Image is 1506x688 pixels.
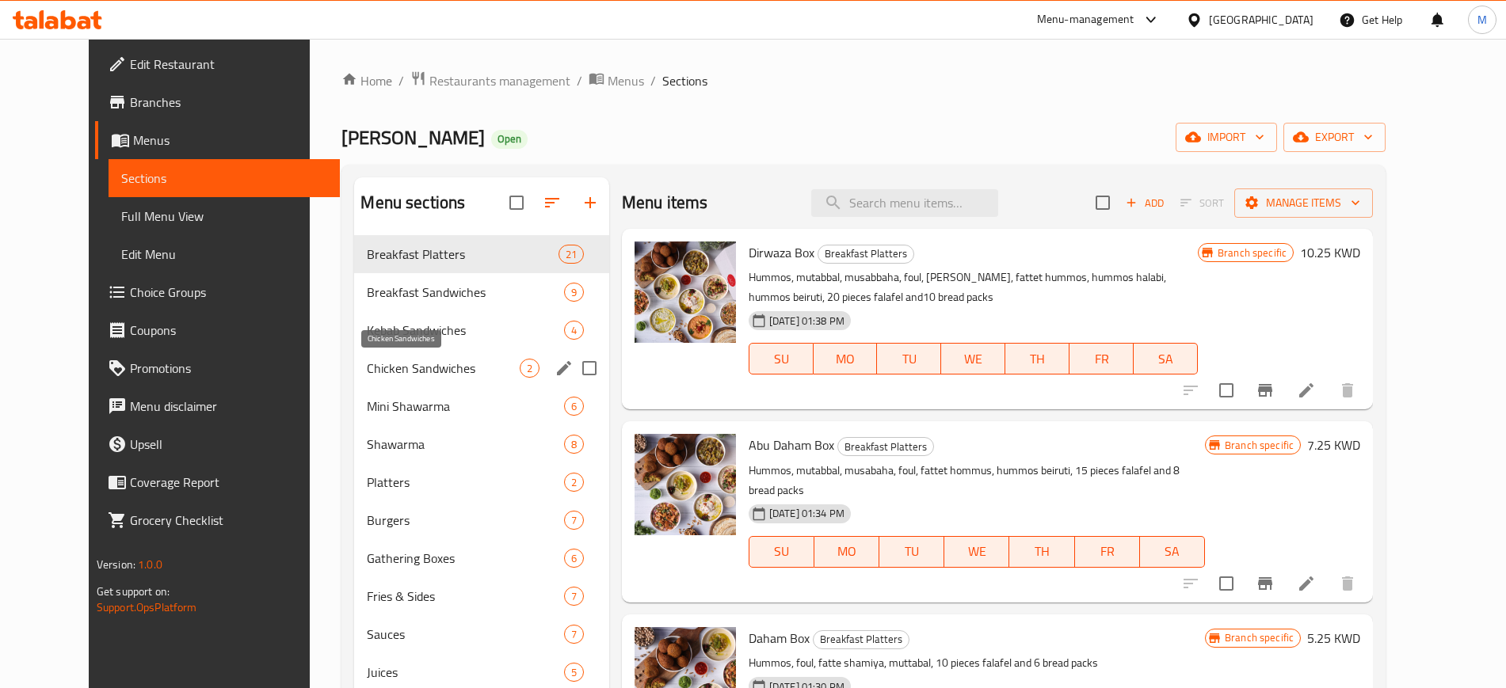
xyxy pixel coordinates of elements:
[749,433,834,457] span: Abu Daham Box
[354,577,608,615] div: Fries & Sides7
[879,536,944,568] button: TU
[749,536,814,568] button: SU
[130,359,327,378] span: Promotions
[635,241,736,343] img: Dirwaza Box
[1234,188,1373,218] button: Manage items
[354,235,608,273] div: Breakfast Platters21
[763,314,851,329] span: [DATE] 01:38 PM
[565,589,583,604] span: 7
[367,397,563,416] div: Mini Shawarma
[1307,627,1360,649] h6: 5.25 KWD
[818,245,913,263] span: Breakfast Platters
[1140,536,1205,568] button: SA
[559,247,583,262] span: 21
[1210,567,1243,600] span: Select to update
[130,55,327,74] span: Edit Restaurant
[367,587,563,606] span: Fries & Sides
[564,321,584,340] div: items
[564,283,584,302] div: items
[622,191,708,215] h2: Menu items
[552,356,576,380] button: edit
[367,625,563,644] span: Sauces
[367,511,563,530] span: Burgers
[1300,241,1360,264] h6: 10.25 KWD
[1012,348,1063,371] span: TH
[749,268,1198,307] p: Hummos, mutabbal, musabbaha, foul, [PERSON_NAME], fattet hummos, hummos halabi, hummos beiruti, 2...
[1075,536,1140,568] button: FR
[1211,245,1293,260] span: Branch specific
[109,235,340,273] a: Edit Menu
[130,511,327,530] span: Grocery Checklist
[354,349,608,387] div: Chicken Sandwiches2edit
[565,665,583,680] span: 5
[95,349,340,387] a: Promotions
[837,437,934,456] div: Breakfast Platters
[367,359,519,378] span: Chicken Sandwiches
[944,536,1009,568] button: WE
[883,348,935,371] span: TU
[138,554,162,575] span: 1.0.0
[1297,574,1316,593] a: Edit menu item
[367,549,563,568] span: Gathering Boxes
[367,473,563,492] span: Platters
[1296,127,1373,147] span: export
[367,435,563,454] div: Shawarma
[1081,540,1134,563] span: FR
[1069,343,1134,374] button: FR
[947,348,999,371] span: WE
[95,501,340,539] a: Grocery Checklist
[354,463,608,501] div: Platters2
[749,653,1205,673] p: Hummos, foul, fatte shamiya, muttabal, 10 pieces falafel and 6 bread packs
[341,71,392,90] a: Home
[564,625,584,644] div: items
[1009,536,1074,568] button: TH
[97,554,135,575] span: Version:
[133,131,327,150] span: Menus
[565,437,583,452] span: 8
[354,273,608,311] div: Breakfast Sandwiches9
[130,435,327,454] span: Upsell
[814,343,878,374] button: MO
[564,587,584,606] div: items
[533,184,571,222] span: Sort sections
[1146,540,1199,563] span: SA
[1210,374,1243,407] span: Select to update
[1477,11,1487,29] span: M
[354,311,608,349] div: Kebab Sandwiches4
[121,207,327,226] span: Full Menu View
[1123,194,1166,212] span: Add
[662,71,707,90] span: Sections
[1037,10,1134,29] div: Menu-management
[354,425,608,463] div: Shawarma8
[564,473,584,492] div: items
[130,93,327,112] span: Branches
[95,311,340,349] a: Coupons
[877,343,941,374] button: TU
[410,70,570,91] a: Restaurants management
[367,245,558,264] span: Breakfast Platters
[821,540,873,563] span: MO
[1209,11,1313,29] div: [GEOGRAPHIC_DATA]
[95,387,340,425] a: Menu disclaimer
[1176,123,1277,152] button: import
[565,323,583,338] span: 4
[749,343,814,374] button: SU
[564,397,584,416] div: items
[1246,371,1284,409] button: Branch-specific-item
[95,83,340,121] a: Branches
[814,630,909,648] span: Breakfast Platters
[398,71,404,90] li: /
[565,285,583,300] span: 9
[1170,191,1234,215] span: Select section first
[1247,193,1360,213] span: Manage items
[565,551,583,566] span: 6
[564,549,584,568] div: items
[95,45,340,83] a: Edit Restaurant
[565,513,583,528] span: 7
[367,321,563,340] span: Kebab Sandwiches
[429,71,570,90] span: Restaurants management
